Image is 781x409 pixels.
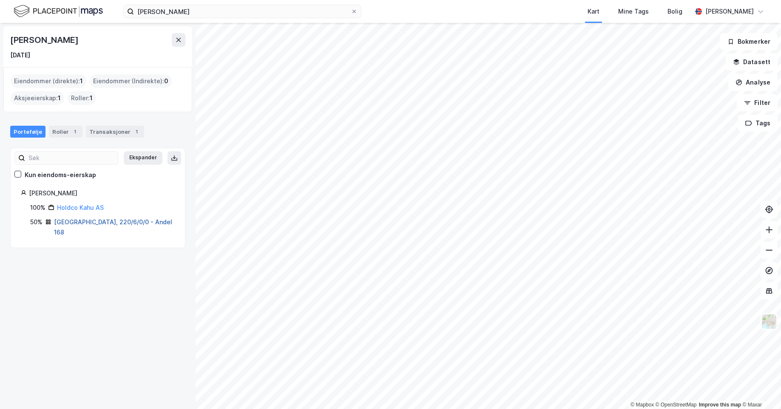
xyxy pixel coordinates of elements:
[54,218,172,236] a: [GEOGRAPHIC_DATA], 220/6/0/0 - Andel 168
[618,6,649,17] div: Mine Tags
[49,126,82,138] div: Roller
[656,402,697,408] a: OpenStreetMap
[80,76,83,86] span: 1
[134,5,351,18] input: Søk på adresse, matrikkel, gårdeiere, leietakere eller personer
[10,126,45,138] div: Portefølje
[25,152,118,164] input: Søk
[132,127,141,136] div: 1
[29,188,175,198] div: [PERSON_NAME]
[10,50,30,60] div: [DATE]
[30,217,43,227] div: 50%
[90,93,93,103] span: 1
[14,4,103,19] img: logo.f888ab2527a4732fd821a326f86c7f29.svg
[761,313,777,330] img: Z
[71,127,79,136] div: 1
[124,151,162,165] button: Ekspander
[588,6,599,17] div: Kart
[86,126,144,138] div: Transaksjoner
[10,33,80,47] div: [PERSON_NAME]
[58,93,61,103] span: 1
[720,33,778,50] button: Bokmerker
[630,402,654,408] a: Mapbox
[737,94,778,111] button: Filter
[738,368,781,409] iframe: Chat Widget
[68,91,96,105] div: Roller :
[90,74,172,88] div: Eiendommer (Indirekte) :
[667,6,682,17] div: Bolig
[11,74,86,88] div: Eiendommer (direkte) :
[57,204,104,211] a: Holdco Kahu AS
[738,115,778,132] button: Tags
[728,74,778,91] button: Analyse
[30,203,45,213] div: 100%
[25,170,96,180] div: Kun eiendoms-eierskap
[11,91,64,105] div: Aksjeeierskap :
[726,54,778,71] button: Datasett
[164,76,168,86] span: 0
[705,6,754,17] div: [PERSON_NAME]
[699,402,741,408] a: Improve this map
